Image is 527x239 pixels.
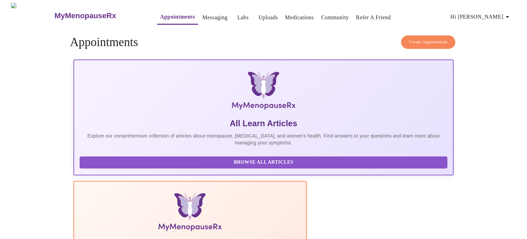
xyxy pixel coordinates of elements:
button: Community [318,11,352,24]
h4: Appointments [70,35,457,49]
a: Refer a Friend [356,13,391,22]
span: Create Appointment [409,38,447,46]
span: Browse All Articles [86,158,441,167]
span: Hi [PERSON_NAME] [450,12,512,22]
a: Uploads [258,13,278,22]
button: Messaging [200,11,230,24]
a: Community [321,13,349,22]
img: MyMenopauseRx Logo [11,3,54,29]
button: Create Appointment [401,35,455,49]
button: Refer a Friend [353,11,394,24]
a: MyMenopauseRx [54,4,143,28]
a: Messaging [202,13,227,22]
img: MyMenopauseRx Logo [137,71,390,112]
a: Medications [285,13,314,22]
button: Medications [282,11,317,24]
button: Appointments [157,10,198,25]
h3: MyMenopauseRx [55,11,116,20]
a: Labs [237,13,249,22]
img: Menopause Manual [115,193,265,234]
button: Hi [PERSON_NAME] [448,10,514,24]
button: Browse All Articles [80,156,447,169]
h5: All Learn Articles [80,118,447,129]
a: Browse All Articles [80,159,449,165]
a: Appointments [160,12,195,22]
button: Labs [232,11,254,24]
button: Uploads [256,11,281,24]
p: Explore our comprehensive collection of articles about menopause, [MEDICAL_DATA], and women's hea... [80,132,447,146]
